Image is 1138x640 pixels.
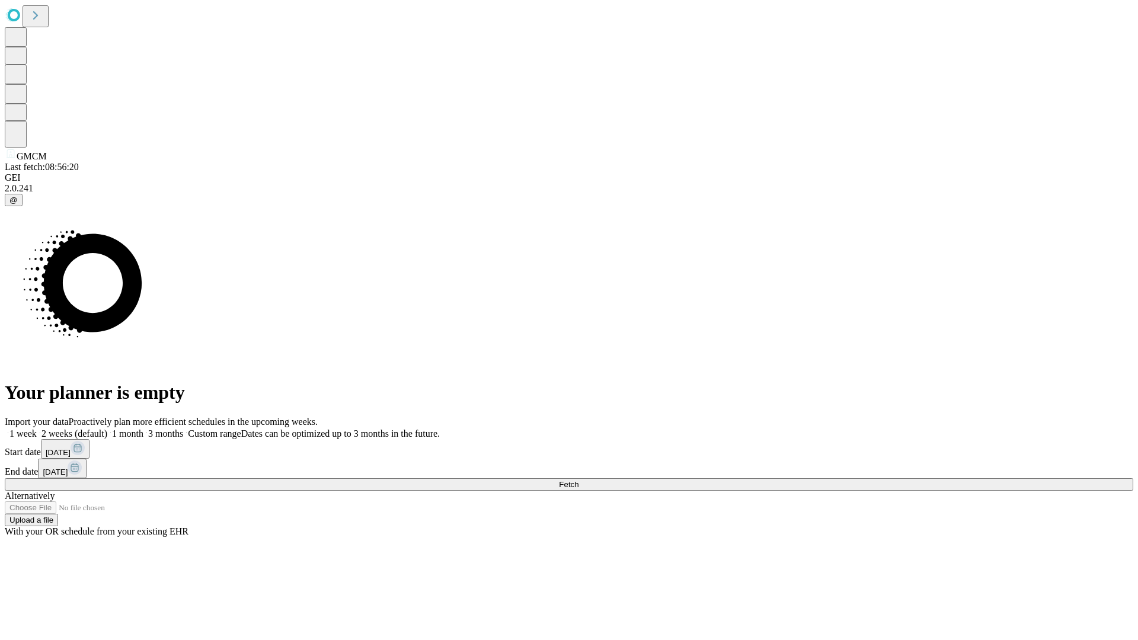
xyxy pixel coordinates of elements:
[5,491,55,501] span: Alternatively
[9,428,37,439] span: 1 week
[5,162,79,172] span: Last fetch: 08:56:20
[41,428,107,439] span: 2 weeks (default)
[5,417,69,427] span: Import your data
[5,183,1133,194] div: 2.0.241
[38,459,87,478] button: [DATE]
[46,448,71,457] span: [DATE]
[9,196,18,204] span: @
[69,417,318,427] span: Proactively plan more efficient schedules in the upcoming weeks.
[43,468,68,476] span: [DATE]
[148,428,183,439] span: 3 months
[5,439,1133,459] div: Start date
[559,480,578,489] span: Fetch
[5,459,1133,478] div: End date
[5,478,1133,491] button: Fetch
[5,194,23,206] button: @
[5,526,188,536] span: With your OR schedule from your existing EHR
[112,428,143,439] span: 1 month
[41,439,89,459] button: [DATE]
[241,428,440,439] span: Dates can be optimized up to 3 months in the future.
[188,428,241,439] span: Custom range
[5,514,58,526] button: Upload a file
[5,172,1133,183] div: GEI
[5,382,1133,404] h1: Your planner is empty
[17,151,47,161] span: GMCM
